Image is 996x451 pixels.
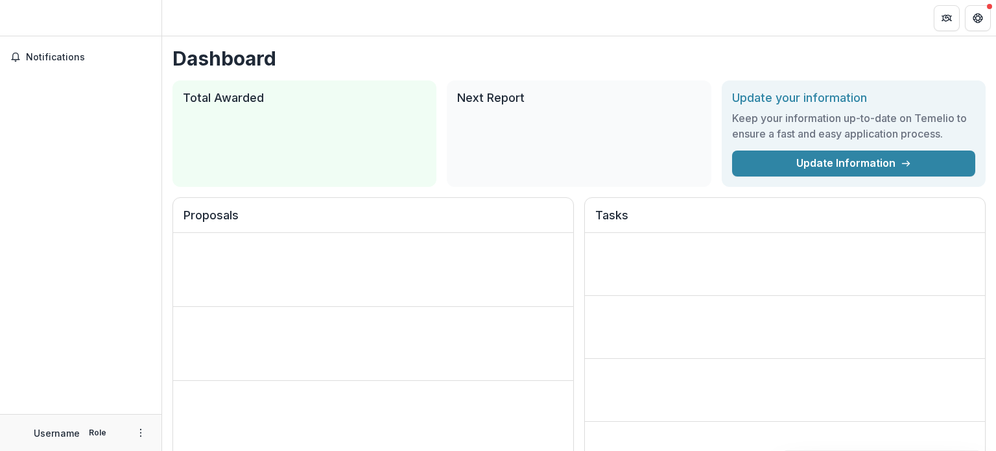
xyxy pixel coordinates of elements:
[183,91,426,105] h2: Total Awarded
[85,427,110,439] p: Role
[172,47,986,70] h1: Dashboard
[133,425,148,441] button: More
[34,426,80,440] p: Username
[732,91,975,105] h2: Update your information
[184,208,563,233] h2: Proposals
[457,91,700,105] h2: Next Report
[732,110,975,141] h3: Keep your information up-to-date on Temelio to ensure a fast and easy application process.
[595,208,975,233] h2: Tasks
[26,52,151,63] span: Notifications
[934,5,960,31] button: Partners
[965,5,991,31] button: Get Help
[732,151,975,177] a: Update Information
[5,47,156,67] button: Notifications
